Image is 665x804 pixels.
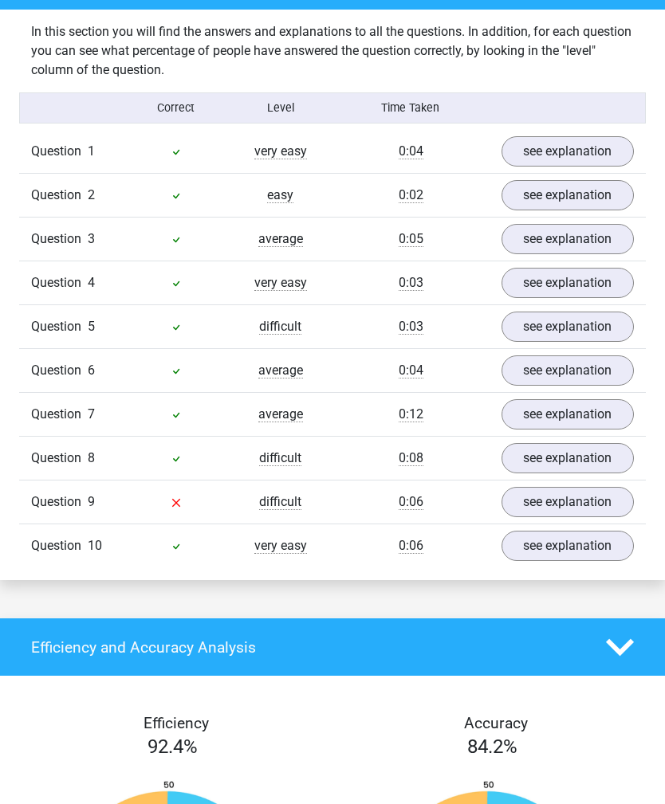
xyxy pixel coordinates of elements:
a: see explanation [502,224,635,254]
span: difficult [259,450,301,466]
span: Question [31,186,88,205]
a: see explanation [502,136,635,167]
h4: Efficiency and Accuracy Analysis [31,638,582,657]
a: see explanation [502,443,635,473]
span: 0:03 [399,275,423,291]
h4: Efficiency [31,714,321,732]
div: Level [228,100,332,116]
span: Question [31,405,88,424]
span: Question [31,492,88,512]
div: Time Taken [332,100,489,116]
span: Question [31,273,88,292]
span: average [258,363,303,378]
span: 0:06 [399,494,423,510]
span: very easy [254,275,307,291]
span: 7 [88,406,95,422]
span: easy [267,187,293,203]
span: difficult [259,319,301,335]
span: 92.4% [148,735,198,758]
a: see explanation [502,180,635,210]
span: Question [31,536,88,555]
span: 84.2% [467,735,517,758]
span: very easy [254,143,307,159]
span: 4 [88,275,95,290]
span: Question [31,449,88,468]
a: see explanation [502,531,635,561]
span: 0:02 [399,187,423,203]
span: 3 [88,231,95,246]
a: see explanation [502,312,635,342]
a: see explanation [502,487,635,517]
span: 0:12 [399,406,423,422]
span: Question [31,361,88,380]
span: Question [31,229,88,249]
span: 5 [88,319,95,334]
a: see explanation [502,399,635,429]
span: average [258,406,303,422]
a: see explanation [502,268,635,298]
span: 9 [88,494,95,509]
span: 0:06 [399,538,423,554]
span: Question [31,317,88,336]
div: Correct [124,100,229,116]
span: 10 [88,538,102,553]
span: 2 [88,187,95,202]
div: In this section you will find the answers and explanations to all the questions. In addition, for... [19,22,646,80]
span: 0:04 [399,363,423,378]
span: 0:04 [399,143,423,159]
span: 6 [88,363,95,378]
span: Question [31,142,88,161]
span: very easy [254,538,307,554]
span: 0:03 [399,319,423,335]
span: 0:05 [399,231,423,247]
span: average [258,231,303,247]
h4: Accuracy [351,714,640,732]
span: difficult [259,494,301,510]
span: 1 [88,143,95,159]
span: 8 [88,450,95,465]
span: 0:08 [399,450,423,466]
a: see explanation [502,355,635,386]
